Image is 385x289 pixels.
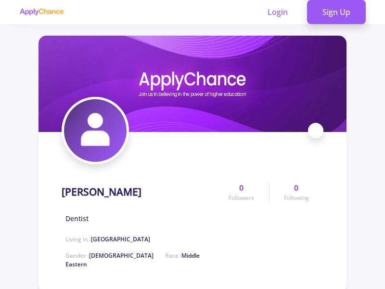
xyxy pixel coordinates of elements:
span: Race : [65,251,200,268]
img: applychance logo text only [19,8,64,16]
span: [GEOGRAPHIC_DATA] [91,235,150,243]
span: 0 [239,182,244,194]
a: 0Followers [214,182,269,202]
a: 0Following [269,182,323,202]
span: Middle Eastern [65,251,200,268]
span: 0 [294,182,298,194]
span: Dentist [65,213,89,223]
img: Parsa Farzinavatar [64,99,127,162]
img: Parsa Farzincover image [38,36,346,132]
span: Followers [229,194,254,202]
h1: [PERSON_NAME] [62,186,141,198]
span: [DEMOGRAPHIC_DATA] [89,251,154,260]
span: Following [284,194,309,202]
span: Gender : [65,251,154,260]
span: Living in : [65,235,150,243]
